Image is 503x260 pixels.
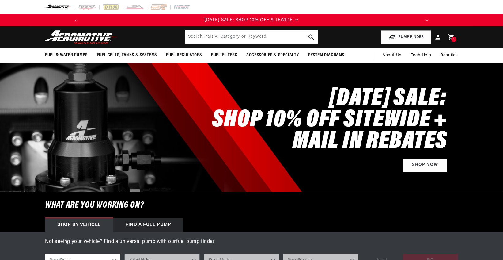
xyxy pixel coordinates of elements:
[246,52,299,59] span: Accessories & Specialty
[308,52,344,59] span: System Diagrams
[381,30,431,44] button: PUMP FINDER
[161,48,206,63] summary: Fuel Regulators
[185,88,447,152] h2: [DATE] SALE: SHOP 10% OFF SITEWIDE + MAIL IN REBATES
[82,17,421,24] a: [DATE] SALE: SHOP 10% OFF SITEWIDE
[70,14,82,26] button: Translation missing: en.sections.announcements.previous_announcement
[45,218,113,232] div: Shop by vehicle
[406,48,436,63] summary: Tech Help
[440,52,458,59] span: Rebuilds
[242,48,304,63] summary: Accessories & Specialty
[382,53,402,58] span: About Us
[113,218,183,232] div: Find a Fuel Pump
[411,52,431,59] span: Tech Help
[176,239,215,244] a: fuel pump finder
[304,48,349,63] summary: System Diagrams
[453,37,455,42] span: 1
[82,17,421,24] div: 1 of 3
[421,14,433,26] button: Translation missing: en.sections.announcements.next_announcement
[378,48,406,63] a: About Us
[43,30,119,44] img: Aeromotive
[204,18,293,22] span: [DATE] SALE: SHOP 10% OFF SITEWIDE
[436,48,463,63] summary: Rebuilds
[206,48,242,63] summary: Fuel Filters
[97,52,157,59] span: Fuel Cells, Tanks & Systems
[211,52,237,59] span: Fuel Filters
[30,192,473,218] h6: What are you working on?
[30,14,473,26] slideshow-component: Translation missing: en.sections.announcements.announcement_bar
[40,48,92,63] summary: Fuel & Water Pumps
[92,48,161,63] summary: Fuel Cells, Tanks & Systems
[45,238,458,246] p: Not seeing your vehicle? Find a universal pump with our
[166,52,202,59] span: Fuel Regulators
[185,30,318,44] input: Search by Part Number, Category or Keyword
[45,52,88,59] span: Fuel & Water Pumps
[304,30,318,44] button: search button
[403,159,447,172] a: Shop Now
[82,17,421,24] div: Announcement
